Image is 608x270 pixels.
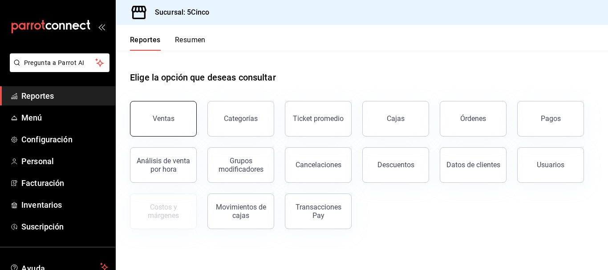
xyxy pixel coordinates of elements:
[21,221,108,233] span: Suscripción
[285,193,352,229] button: Transacciones Pay
[296,161,341,169] div: Cancelaciones
[130,101,197,137] button: Ventas
[21,112,108,124] span: Menú
[213,157,268,173] div: Grupos modificadores
[285,101,352,137] button: Ticket promedio
[207,147,274,183] button: Grupos modificadores
[537,161,564,169] div: Usuarios
[175,36,206,51] button: Resumen
[136,203,191,220] div: Costos y márgenes
[21,199,108,211] span: Inventarios
[446,161,500,169] div: Datos de clientes
[130,36,206,51] div: navigation tabs
[460,114,486,123] div: Órdenes
[136,157,191,173] div: Análisis de venta por hora
[10,53,109,72] button: Pregunta a Parrot AI
[224,114,258,123] div: Categorías
[387,113,405,124] div: Cajas
[24,58,96,68] span: Pregunta a Parrot AI
[130,36,161,51] button: Reportes
[130,147,197,183] button: Análisis de venta por hora
[21,177,108,189] span: Facturación
[213,203,268,220] div: Movimientos de cajas
[21,90,108,102] span: Reportes
[517,147,584,183] button: Usuarios
[207,193,274,229] button: Movimientos de cajas
[21,155,108,167] span: Personal
[440,101,507,137] button: Órdenes
[291,203,346,220] div: Transacciones Pay
[293,114,344,123] div: Ticket promedio
[153,114,174,123] div: Ventas
[130,193,197,229] button: Contrata inventarios para ver este reporte
[440,147,507,183] button: Datos de clientes
[362,101,429,137] a: Cajas
[130,71,276,84] h1: Elige la opción que deseas consultar
[377,161,414,169] div: Descuentos
[6,64,109,74] a: Pregunta a Parrot AI
[98,23,105,30] button: open_drawer_menu
[207,101,274,137] button: Categorías
[517,101,584,137] button: Pagos
[21,133,108,145] span: Configuración
[148,7,209,18] h3: Sucursal: 5Cinco
[285,147,352,183] button: Cancelaciones
[362,147,429,183] button: Descuentos
[541,114,561,123] div: Pagos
